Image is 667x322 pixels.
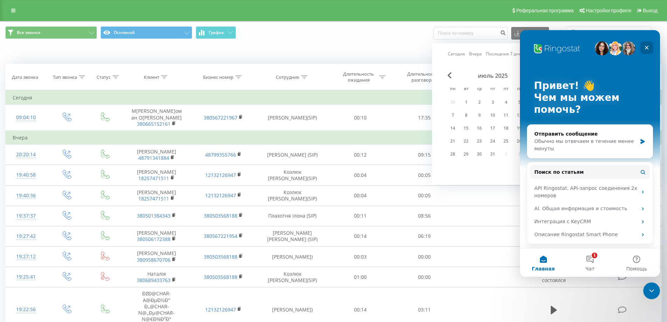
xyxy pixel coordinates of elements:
[13,209,40,223] div: 19:37:37
[404,71,442,83] div: Длительность разговора
[514,84,524,95] abbr: суббота
[13,148,40,162] div: 20:20:14
[6,131,662,145] td: Вчера
[13,303,40,316] div: 19:22:56
[469,50,482,57] a: Вчера
[488,150,497,159] div: 31
[501,124,510,133] div: 18
[13,250,40,263] div: 19:27:12
[459,110,473,121] div: вт 8 июля 2025 г.
[97,74,111,80] div: Статус
[499,110,513,121] div: пт 11 июля 2025 г.
[100,26,192,39] button: Основной
[257,145,328,165] td: [PERSON_NAME] (SIP)
[392,105,457,131] td: 17:35
[516,8,574,13] span: Реферальная программа
[461,137,471,146] div: 22
[513,136,526,146] div: сб 26 июля 2025 г.
[513,110,526,121] div: сб 12 июля 2025 г.
[486,123,499,133] div: чт 17 июля 2025 г.
[513,123,526,133] div: сб 19 июля 2025 г.
[475,137,484,146] div: 23
[520,30,660,277] iframe: Intercom live chat
[448,50,465,57] a: Сегодня
[276,74,299,80] div: Сотрудник
[473,123,486,133] div: ср 16 июля 2025 г.
[123,247,190,267] td: [PERSON_NAME]
[515,137,524,146] div: 26
[475,124,484,133] div: 16
[209,30,224,35] span: График
[328,267,392,287] td: 01:00
[137,236,171,242] a: 380506172388
[448,150,457,159] div: 28
[137,212,171,219] a: 380501384343
[448,137,457,146] div: 21
[5,26,97,39] button: Все звонки
[340,71,377,83] div: Длительность ожидания
[473,149,486,159] div: ср 30 июля 2025 г.
[475,111,484,120] div: 9
[204,212,237,219] a: 380503568188
[123,226,190,246] td: [PERSON_NAME]
[501,84,511,95] abbr: пятница
[446,136,459,146] div: пн 21 июля 2025 г.
[486,136,499,146] div: чт 24 июля 2025 г.
[13,168,40,182] div: 19:40:58
[123,145,190,165] td: [PERSON_NAME]
[257,247,328,267] td: [PERSON_NAME])
[205,192,236,199] a: 12132126947
[257,226,328,246] td: [PERSON_NAME] [PERSON_NAME] (SIP)
[459,149,473,159] div: вт 29 июля 2025 г.
[459,123,473,133] div: вт 15 июля 2025 г.
[328,247,392,267] td: 00:03
[123,105,190,131] td: М[PERSON_NAME]оман О[PERSON_NAME]
[488,124,497,133] div: 17
[488,137,497,146] div: 24
[205,151,236,158] a: 48799355766
[392,165,457,185] td: 00:05
[13,270,40,284] div: 19:25:41
[137,121,171,127] a: 380665152161
[257,105,328,131] td: [PERSON_NAME](SIP)
[204,274,237,280] a: 380503568188
[328,206,392,226] td: 00:11
[488,111,497,120] div: 10
[486,110,499,121] div: чт 10 июля 2025 г.
[473,136,486,146] div: ср 23 июля 2025 г.
[203,74,234,80] div: Бизнес номер
[17,30,40,35] span: Все звонки
[461,98,471,107] div: 1
[446,123,459,133] div: пн 14 июля 2025 г.
[446,110,459,121] div: пн 7 июля 2025 г.
[515,111,524,120] div: 12
[123,165,190,185] td: [PERSON_NAME]
[499,97,513,108] div: пт 4 июля 2025 г.
[12,74,38,80] div: Дата звонка
[13,111,40,124] div: 09:04:10
[486,97,499,108] div: чт 3 июля 2025 г.
[448,124,457,133] div: 14
[257,185,328,206] td: Козлюк [PERSON_NAME](SIP)
[257,165,328,185] td: Козлюк [PERSON_NAME](SIP)
[474,84,485,95] abbr: среда
[487,84,498,95] abbr: четверг
[501,98,510,107] div: 4
[459,97,473,108] div: вт 1 июля 2025 г.
[515,124,524,133] div: 19
[392,247,457,267] td: 00:00
[643,282,660,299] iframe: Intercom live chat
[461,111,471,120] div: 8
